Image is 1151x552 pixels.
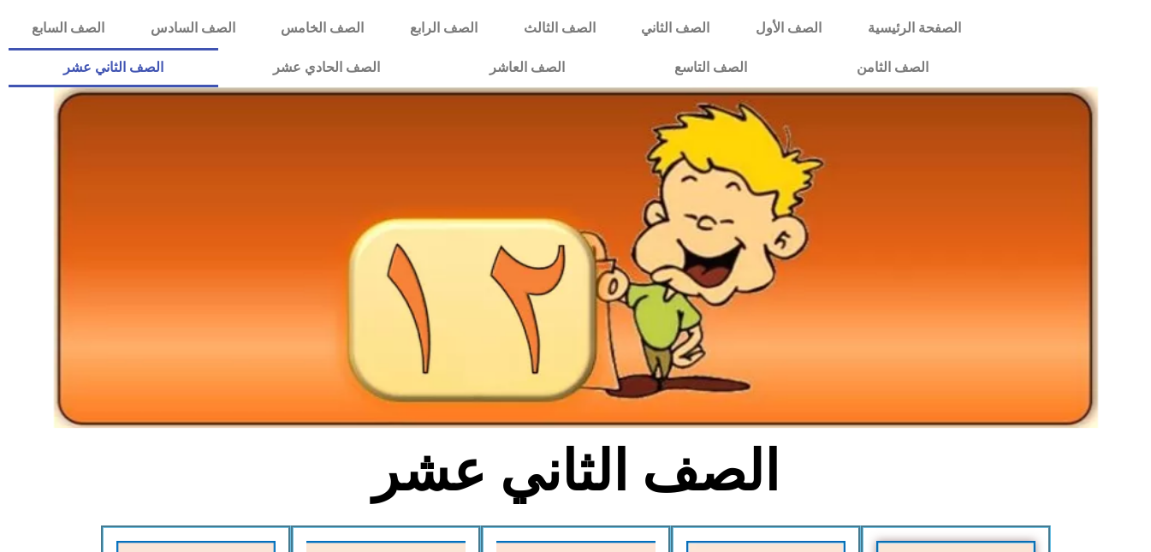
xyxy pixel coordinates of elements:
[218,48,435,87] a: الصف الحادي عشر
[293,438,858,505] h2: الصف الثاني عشر
[733,9,845,48] a: الصف الأول
[387,9,501,48] a: الصف الرابع
[435,48,620,87] a: الصف العاشر
[9,48,218,87] a: الصف الثاني عشر
[845,9,984,48] a: الصفحة الرئيسية
[258,9,387,48] a: الصف الخامس
[620,48,802,87] a: الصف التاسع
[9,9,128,48] a: الصف السابع
[618,9,733,48] a: الصف الثاني
[128,9,258,48] a: الصف السادس
[802,48,983,87] a: الصف الثامن
[501,9,619,48] a: الصف الثالث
